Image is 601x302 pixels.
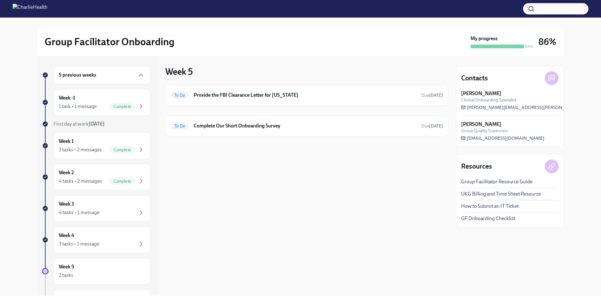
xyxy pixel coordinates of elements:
a: [EMAIL_ADDRESS][DOMAIN_NAME] [461,135,544,141]
a: Week 52 tasks [42,258,150,284]
span: To Do [171,124,189,128]
h4: Contacts [461,73,488,83]
a: To DoComplete Our Short Onboarding SurveyDue[DATE] [171,121,443,131]
a: First day at work[DATE] [42,121,150,127]
a: GF Onboarding Checklist [461,215,515,222]
a: Week 34 tasks • 1 message [42,195,150,222]
h6: Week 6 [59,295,74,302]
a: Week 13 tasks • 2 messagesComplete [42,132,150,159]
div: 4 tasks • 1 message [59,209,100,216]
h6: Week 5 [59,263,74,270]
a: UKG Billing and Time Sheet Resource [461,191,541,197]
strong: [DATE] [429,123,443,129]
span: Complete [110,179,135,184]
a: Week 24 tasks • 2 messagesComplete [42,164,150,190]
a: To DoProvide the FBI Clearance Letter for [US_STATE]Due[DATE] [171,90,443,100]
h2: Group Facilitator Onboarding [45,35,174,48]
div: 5 previous weeks [53,66,150,84]
span: Clinical Onboarding Specialist [461,97,516,103]
h6: Week 1 [59,138,74,145]
h6: 5 previous weeks [59,72,96,78]
span: To Do [171,93,189,98]
div: 1 task • 1 message [59,103,97,110]
a: Week 43 tasks • 1 message [42,227,150,253]
h3: 86% [538,36,556,47]
h3: Week 5 [165,66,193,77]
span: Due [421,93,443,98]
img: CharlieHealth [13,4,47,14]
a: How to Submit an IT Ticket [461,203,519,210]
span: Group Quality Supervisor [461,128,508,134]
h6: Week -1 [59,94,75,101]
strong: [PERSON_NAME] [461,121,501,128]
h6: Provide the FBI Clearance Letter for [US_STATE] [194,92,416,99]
h6: Week 4 [59,232,74,239]
div: 3 tasks • 1 message [59,240,99,247]
strong: [PERSON_NAME] [461,90,501,97]
div: 2 tasks [59,272,73,279]
h4: Resources [461,162,492,171]
span: Complete [110,148,135,152]
h6: Week 3 [59,201,74,208]
span: Complete [110,104,135,109]
h6: Complete Our Short Onboarding Survey [194,122,416,129]
span: Due [421,123,443,129]
a: Group Facilitator Resource Guide [461,178,532,185]
strong: [DATE] [89,121,105,127]
div: 3 tasks • 2 messages [59,146,102,153]
span: First day at work [53,121,105,127]
div: 4 tasks • 2 messages [59,178,102,185]
span: October 21st, 2025 10:00 [421,92,443,98]
strong: My progress [471,35,498,42]
span: October 27th, 2025 10:00 [421,123,443,129]
strong: [DATE] [429,93,443,98]
a: Week -11 task • 1 messageComplete [42,89,150,116]
h6: Week 2 [59,169,74,176]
